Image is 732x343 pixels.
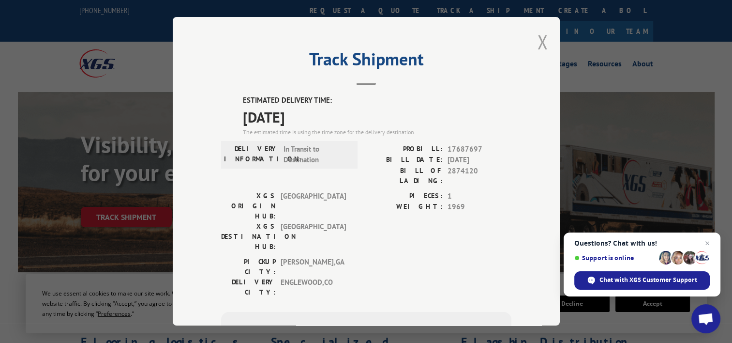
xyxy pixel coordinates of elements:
[224,144,279,166] label: DELIVERY INFORMATION:
[284,144,349,166] span: In Transit to Destination
[221,257,276,277] label: PICKUP CITY:
[448,191,511,202] span: 1
[448,144,511,155] span: 17687697
[281,221,346,252] span: [GEOGRAPHIC_DATA]
[574,239,710,247] span: Questions? Chat with us!
[281,257,346,277] span: [PERSON_NAME] , GA
[537,29,548,55] button: Close modal
[448,166,511,186] span: 2874120
[221,221,276,252] label: XGS DESTINATION HUB:
[448,155,511,166] span: [DATE]
[366,202,443,213] label: WEIGHT:
[233,324,500,338] div: Subscribe to alerts
[366,166,443,186] label: BILL OF LADING:
[221,191,276,221] label: XGS ORIGIN HUB:
[221,277,276,297] label: DELIVERY CITY:
[574,271,710,290] div: Chat with XGS Customer Support
[366,155,443,166] label: BILL DATE:
[599,276,697,284] span: Chat with XGS Customer Support
[243,128,511,137] div: The estimated time is using the time zone for the delivery destination.
[691,304,720,333] div: Open chat
[243,95,511,106] label: ESTIMATED DELIVERY TIME:
[366,144,443,155] label: PROBILL:
[366,191,443,202] label: PIECES:
[281,277,346,297] span: ENGLEWOOD , CO
[448,202,511,213] span: 1969
[243,106,511,128] span: [DATE]
[221,52,511,71] h2: Track Shipment
[702,237,713,249] span: Close chat
[281,191,346,221] span: [GEOGRAPHIC_DATA]
[574,254,656,262] span: Support is online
